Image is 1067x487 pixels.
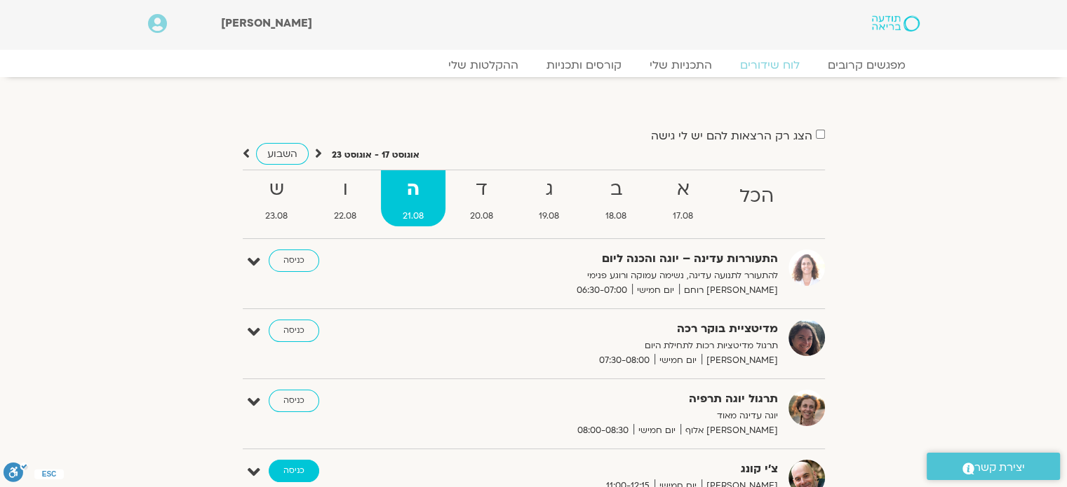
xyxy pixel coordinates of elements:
span: 20.08 [448,209,515,224]
p: תרגול מדיטציות רכות לתחילת היום [434,338,778,353]
a: ג19.08 [518,170,582,226]
a: מפגשים קרובים [814,58,920,72]
span: יום חמישי [655,353,702,368]
span: יום חמישי [633,423,680,438]
a: ה21.08 [381,170,445,226]
a: ד20.08 [448,170,515,226]
span: [PERSON_NAME] [221,15,312,31]
strong: מדיטציית בוקר רכה [434,320,778,338]
a: ההקלטות שלי [434,58,532,72]
span: 06:30-07:00 [572,283,632,298]
span: 23.08 [244,209,310,224]
a: כניסה [269,249,319,272]
a: הכל [718,170,796,226]
strong: צ'י קונג [434,460,778,479]
span: יצירת קשר [974,458,1025,477]
strong: תרגול יוגה תרפיה [434,390,778,409]
span: 19.08 [518,209,582,224]
a: כניסה [269,390,319,412]
a: יצירת קשר [927,453,1060,480]
span: 08:00-08:30 [572,423,633,438]
strong: א [651,174,715,205]
strong: ג [518,174,582,205]
strong: ה [381,174,445,205]
strong: ד [448,174,515,205]
span: [PERSON_NAME] רוחם [679,283,778,298]
strong: ו [312,174,378,205]
a: השבוע [256,143,309,165]
strong: התעוררות עדינה – יוגה והכנה ליום [434,249,778,268]
a: ו22.08 [312,170,378,226]
span: השבוע [267,147,297,160]
a: קורסים ותכניות [532,58,636,72]
span: [PERSON_NAME] [702,353,778,368]
span: 22.08 [312,209,378,224]
strong: ב [584,174,648,205]
strong: ש [244,174,310,205]
a: ב18.08 [584,170,648,226]
a: כניסה [269,460,319,482]
span: יום חמישי [632,283,679,298]
label: הצג רק הרצאות להם יש לי גישה [651,130,812,142]
span: 18.08 [584,209,648,224]
strong: הכל [718,181,796,212]
p: אוגוסט 17 - אוגוסט 23 [332,148,420,163]
p: להתעורר לתנועה עדינה, נשימה עמוקה ורוגע פנימי [434,268,778,283]
a: לוח שידורים [726,58,814,72]
span: 17.08 [651,209,715,224]
span: 07:30-08:00 [594,353,655,368]
p: יוגה עדינה מאוד [434,409,778,423]
a: התכניות שלי [636,58,726,72]
a: א17.08 [651,170,715,226]
nav: Menu [148,58,920,72]
a: ש23.08 [244,170,310,226]
span: [PERSON_NAME] אלוף [680,423,778,438]
a: כניסה [269,320,319,342]
span: 21.08 [381,209,445,224]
